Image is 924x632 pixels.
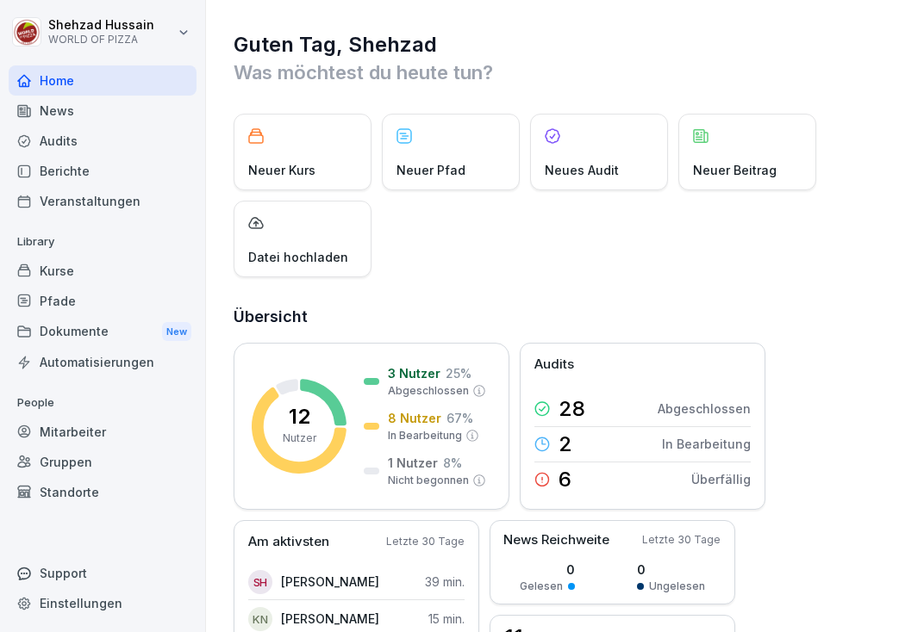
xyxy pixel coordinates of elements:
p: News Reichweite [503,530,609,550]
p: 12 [289,406,310,427]
p: 67 % [446,409,473,427]
p: Neuer Beitrag [693,161,777,179]
p: Überfällig [691,470,751,488]
p: 8 Nutzer [388,409,441,427]
a: Veranstaltungen [9,186,197,216]
p: Neuer Kurs [248,161,315,179]
div: KN [248,607,272,631]
p: Gelesen [520,579,563,594]
p: Nutzer [283,431,316,446]
p: Datei hochladen [248,248,348,266]
a: Home [9,65,197,96]
a: DokumenteNew [9,316,197,348]
p: Was möchtest du heute tun? [234,59,898,86]
a: Gruppen [9,447,197,477]
p: 28 [559,399,585,419]
a: Standorte [9,477,197,507]
p: [PERSON_NAME] [281,573,379,591]
p: Am aktivsten [248,532,329,552]
a: Berichte [9,156,197,186]
div: New [162,322,191,342]
a: Mitarbeiter [9,417,197,447]
p: Shehzad Hussain [48,18,154,33]
p: 15 min. [428,610,465,628]
p: 3 Nutzer [388,364,440,382]
p: In Bearbeitung [388,428,462,443]
p: Abgeschlossen [388,383,469,399]
p: 39 min. [425,573,465,591]
p: [PERSON_NAME] [281,610,379,628]
a: Audits [9,126,197,156]
p: Abgeschlossen [658,400,751,418]
a: Einstellungen [9,588,197,618]
div: Dokumente [9,316,197,348]
p: Library [9,228,197,256]
p: Letzte 30 Tage [386,534,465,549]
p: 8 % [443,454,462,472]
p: 1 Nutzer [388,454,438,472]
p: WORLD OF PIZZA [48,34,154,46]
p: Letzte 30 Tage [642,532,721,548]
p: In Bearbeitung [662,435,751,453]
a: Pfade [9,286,197,316]
p: Nicht begonnen [388,473,469,488]
p: 0 [637,561,705,579]
p: Neuer Pfad [396,161,465,179]
p: People [9,389,197,417]
p: 2 [559,434,572,455]
a: Kurse [9,256,197,286]
a: News [9,96,197,126]
a: Automatisierungen [9,347,197,377]
h2: Übersicht [234,305,898,329]
p: Neues Audit [545,161,619,179]
h1: Guten Tag, Shehzad [234,31,898,59]
p: 6 [559,469,571,490]
div: SH [248,570,272,594]
p: Ungelesen [649,579,705,594]
p: 0 [520,561,575,579]
p: Audits [534,355,574,375]
div: Support [9,558,197,588]
p: 25 % [446,364,471,382]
